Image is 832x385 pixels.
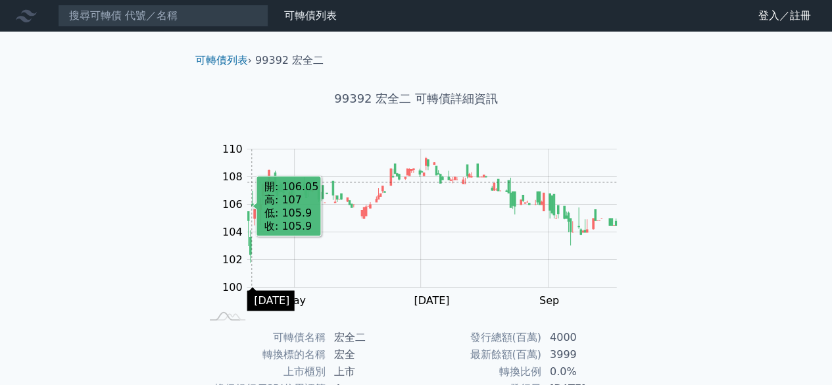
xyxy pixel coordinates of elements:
[542,329,632,346] td: 4000
[284,9,337,22] a: 可轉債列表
[416,346,542,363] td: 最新餘額(百萬)
[414,294,449,307] tspan: [DATE]
[222,143,243,155] tspan: 110
[326,346,416,363] td: 宏全
[222,226,243,238] tspan: 104
[195,54,248,66] a: 可轉債列表
[222,198,243,211] tspan: 106
[222,253,243,266] tspan: 102
[58,5,268,27] input: 搜尋可轉債 代號／名稱
[222,281,243,294] tspan: 100
[326,363,416,380] td: 上市
[222,170,243,183] tspan: 108
[195,53,252,68] li: ›
[416,363,542,380] td: 轉換比例
[284,294,306,307] tspan: May
[201,329,326,346] td: 可轉債名稱
[766,322,832,385] iframe: Chat Widget
[185,90,648,108] h1: 99392 宏全二 可轉債詳細資訊
[416,329,542,346] td: 發行總額(百萬)
[201,363,326,380] td: 上市櫃別
[215,143,636,307] g: Chart
[542,363,632,380] td: 0.0%
[255,53,324,68] li: 99392 宏全二
[539,294,559,307] tspan: Sep
[766,322,832,385] div: 聊天小工具
[201,346,326,363] td: 轉換標的名稱
[748,5,821,26] a: 登入／註冊
[542,346,632,363] td: 3999
[326,329,416,346] td: 宏全二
